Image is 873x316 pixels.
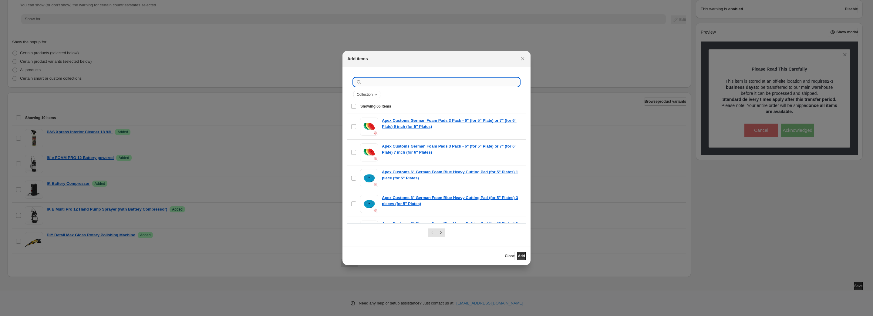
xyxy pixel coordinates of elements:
[360,118,378,136] img: Apex Customs German Foam Pads 3 Pack - 6" (for 5" Plate) or 7" (for 6" Plate) 6 inch (for 5" Plates)
[382,143,522,155] a: Apex Customs German Foam Pads 3 Pack - 6" (for 5" Plate) or 7" (for 6" Plate) 7 inch (for 6" Plates)
[360,221,378,239] img: Apex Customs 6" German Foam Blue Heavy Cutting Pad (for 5" Plates) 5 pieces (for 5" Plates)
[360,195,378,213] img: Apex Customs 6" German Foam Blue Heavy Cutting Pad (for 5" Plates) 3 pieces (for 5" Plates)
[382,118,522,130] a: Apex Customs German Foam Pads 3 Pack - 6" (for 5" Plate) or 7" (for 6" Plate) 6 inch (for 5" Plates)
[518,55,527,63] button: Close
[517,252,526,260] button: Add
[382,221,522,233] a: Apex Customs 6" German Foam Blue Heavy Cutting Pad (for 5" Plates) 5 pieces (for 5" Plates)
[518,254,525,258] span: Add
[428,228,445,237] nav: Pagination
[347,56,368,62] h2: Add items
[382,195,522,207] a: Apex Customs 6" German Foam Blue Heavy Cutting Pad (for 5" Plates) 3 pieces (for 5" Plates)
[382,169,522,181] a: Apex Customs 6" German Foam Blue Heavy Cutting Pad (for 5" Plates) 1 piece (for 5" Plates)
[436,228,445,237] button: Next
[360,143,378,161] img: Apex Customs German Foam Pads 3 Pack - 6" (for 5" Plate) or 7" (for 6" Plate) 7 inch (for 6" Plates)
[505,252,515,260] button: Close
[505,254,515,258] span: Close
[354,91,380,98] button: Collection
[360,104,391,109] span: Showing 66 items
[360,169,378,187] img: Apex Customs 6" German Foam Blue Heavy Cutting Pad (for 5" Plates) 1 piece (for 5" Plates)
[357,92,373,97] span: Collection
